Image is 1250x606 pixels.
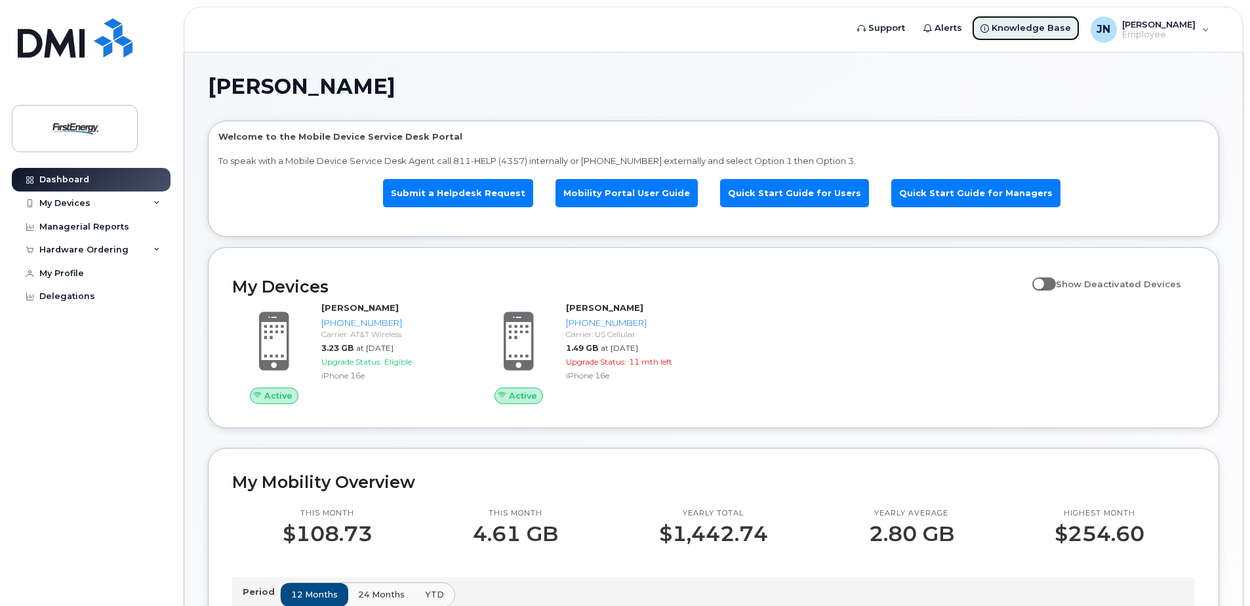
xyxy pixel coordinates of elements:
[232,472,1195,492] h2: My Mobility Overview
[659,508,768,519] p: Yearly total
[869,522,954,546] p: 2.80 GB
[321,329,456,340] div: Carrier: AT&T Wireless
[473,508,558,519] p: This month
[321,370,456,381] div: iPhone 16e
[891,179,1060,207] a: Quick Start Guide for Managers
[218,131,1209,143] p: Welcome to the Mobile Device Service Desk Portal
[243,586,280,598] p: Period
[566,343,598,353] span: 1.49 GB
[321,357,382,367] span: Upgrade Status:
[720,179,869,207] a: Quick Start Guide for Users
[1032,272,1043,282] input: Show Deactivated Devices
[601,343,638,353] span: at [DATE]
[509,390,537,402] span: Active
[629,357,672,367] span: 11 mth left
[425,588,444,601] span: YTD
[473,522,558,546] p: 4.61 GB
[384,357,412,367] span: Eligible
[566,302,643,313] strong: [PERSON_NAME]
[321,302,399,313] strong: [PERSON_NAME]
[555,179,698,207] a: Mobility Portal User Guide
[566,317,700,329] div: [PHONE_NUMBER]
[566,329,700,340] div: Carrier: US Cellular
[218,155,1209,167] p: To speak with a Mobile Device Service Desk Agent call 811-HELP (4357) internally or [PHONE_NUMBER...
[264,390,292,402] span: Active
[383,179,533,207] a: Submit a Helpdesk Request
[477,302,706,404] a: Active[PERSON_NAME][PHONE_NUMBER]Carrier: US Cellular1.49 GBat [DATE]Upgrade Status:11 mth leftiP...
[283,508,373,519] p: This month
[1193,549,1240,596] iframe: Messenger Launcher
[1055,508,1144,519] p: Highest month
[232,302,461,404] a: Active[PERSON_NAME][PHONE_NUMBER]Carrier: AT&T Wireless3.23 GBat [DATE]Upgrade Status:EligibleiPh...
[321,317,456,329] div: [PHONE_NUMBER]
[356,343,393,353] span: at [DATE]
[659,522,768,546] p: $1,442.74
[208,77,395,96] span: [PERSON_NAME]
[321,343,353,353] span: 3.23 GB
[869,508,954,519] p: Yearly average
[1055,522,1144,546] p: $254.60
[232,277,1026,296] h2: My Devices
[1056,279,1181,289] span: Show Deactivated Devices
[283,522,373,546] p: $108.73
[358,588,405,601] span: 24 months
[566,370,700,381] div: iPhone 16e
[566,357,626,367] span: Upgrade Status:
